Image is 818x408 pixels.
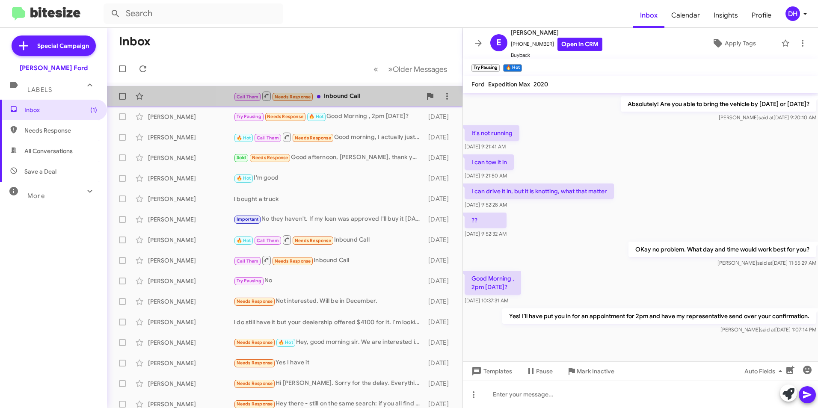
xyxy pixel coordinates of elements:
input: Search [104,3,283,24]
span: [DATE] 9:21:41 AM [465,143,506,150]
div: Good afternoon, [PERSON_NAME], thank you for your text and follow up. It is a testament to Banist... [234,153,424,163]
div: [DATE] [424,277,456,285]
h1: Inbox [119,35,151,48]
div: [DATE] [424,338,456,347]
span: Needs Response [275,258,311,264]
nav: Page navigation example [369,60,452,78]
p: OKay no problem. What day and time would work best for you? [628,242,816,257]
a: Inbox [633,3,664,28]
p: It's not running [465,125,519,141]
p: Yes! I'll have put you in for an appointment for 2pm and have my representative send over your co... [502,308,816,324]
span: [DATE] 10:37:31 AM [465,297,508,304]
span: Needs Response [295,238,331,243]
div: Good morning, I actually just parked. I am here now [234,132,424,142]
button: Next [383,60,452,78]
span: Needs Response [252,155,288,160]
span: [PERSON_NAME] [DATE] 9:20:10 AM [719,114,816,121]
div: [PERSON_NAME] [148,154,234,162]
span: Try Pausing [237,114,261,119]
span: Ford [471,80,485,88]
span: Needs Response [275,94,311,100]
span: said at [757,260,772,266]
button: Auto Fields [738,364,792,379]
span: « [373,64,378,74]
p: Absolutely! Are you able to bring the vehicle by [DATE] or [DATE]? [621,96,816,112]
div: [PERSON_NAME] [148,338,234,347]
p: ?? [465,213,507,228]
div: Not interested. Will be in December. [234,296,424,306]
span: 🔥 Hot [237,135,251,141]
button: Pause [519,364,560,379]
span: (1) [90,106,97,114]
div: [DATE] [424,236,456,244]
p: I can tow it in [465,154,514,170]
button: Previous [368,60,383,78]
a: Insights [707,3,745,28]
div: Inbound Call [234,255,424,266]
a: Open in CRM [557,38,602,51]
button: Mark Inactive [560,364,621,379]
div: [DATE] [424,215,456,224]
div: I do still have it but your dealership offered $4100 for it. I'm looking for more [234,318,424,326]
span: Apply Tags [725,35,756,51]
span: Call Them [237,258,259,264]
small: 🔥 Hot [503,64,522,72]
a: Calendar [664,3,707,28]
div: [PERSON_NAME] [148,215,234,224]
span: Sold [237,155,246,160]
button: Templates [463,364,519,379]
span: [DATE] 9:52:32 AM [465,231,507,237]
span: Save a Deal [24,167,56,176]
span: Important [237,216,259,222]
div: [DATE] [424,297,456,306]
span: [DATE] 9:21:50 AM [465,172,507,179]
span: [PERSON_NAME] [DATE] 1:07:14 PM [720,326,816,333]
div: [DATE] [424,256,456,265]
span: All Conversations [24,147,73,155]
div: [PERSON_NAME] Ford [20,64,88,72]
div: [PERSON_NAME] [148,174,234,183]
span: said at [759,114,774,121]
span: Special Campaign [37,41,89,50]
div: Inbound Call [234,91,421,101]
a: Profile [745,3,778,28]
div: I'm good [234,173,424,183]
div: [DATE] [424,174,456,183]
span: [PERSON_NAME] [DATE] 11:55:29 AM [717,260,816,266]
button: Apply Tags [690,35,777,51]
span: 🔥 Hot [279,340,293,345]
span: said at [760,326,775,333]
div: [PERSON_NAME] [148,359,234,367]
span: Labels [27,86,52,94]
span: [PHONE_NUMBER] [511,38,602,51]
span: [DATE] 9:52:28 AM [465,201,507,208]
span: E [496,36,501,50]
div: [PERSON_NAME] [148,133,234,142]
div: [DATE] [424,195,456,203]
div: [DATE] [424,154,456,162]
div: [DATE] [424,318,456,326]
span: Call Them [257,135,279,141]
span: [PERSON_NAME] [511,27,602,38]
span: Needs Response [237,340,273,345]
span: Needs Response [24,126,97,135]
div: [PERSON_NAME] [148,277,234,285]
div: Inbound Call [234,234,424,245]
div: [PERSON_NAME] [148,318,234,326]
small: Try Pausing [471,64,500,72]
span: 🔥 Hot [237,175,251,181]
div: No [234,276,424,286]
span: 🔥 Hot [237,238,251,243]
span: 🔥 Hot [309,114,323,119]
span: Needs Response [237,299,273,304]
span: Needs Response [295,135,331,141]
div: Yes I have it [234,358,424,368]
span: Call Them [257,238,279,243]
div: [PERSON_NAME] [148,256,234,265]
div: DH [785,6,800,21]
span: Needs Response [237,381,273,386]
span: Expedition Max [488,80,530,88]
span: Pause [536,364,553,379]
div: Good Morning , 2pm [DATE]? [234,112,424,121]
